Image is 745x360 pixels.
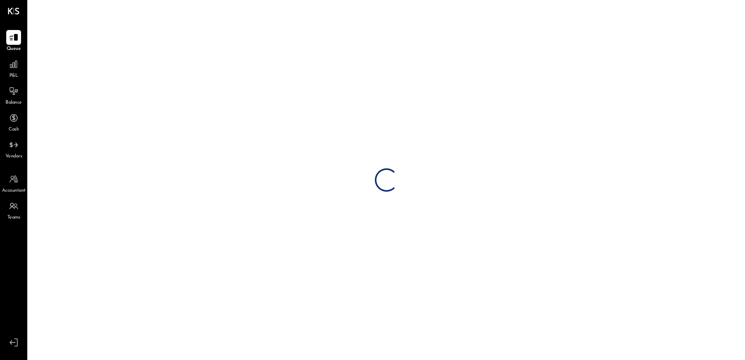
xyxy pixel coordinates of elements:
span: Balance [5,99,22,106]
a: Balance [0,84,27,106]
span: Accountant [2,187,26,194]
span: Vendors [5,153,22,160]
span: P&L [9,72,18,79]
span: Teams [7,214,20,221]
a: Accountant [0,172,27,194]
span: Cash [9,126,19,133]
a: P&L [0,57,27,79]
a: Vendors [0,138,27,160]
a: Teams [0,199,27,221]
a: Queue [0,30,27,53]
span: Queue [7,46,21,53]
a: Cash [0,111,27,133]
